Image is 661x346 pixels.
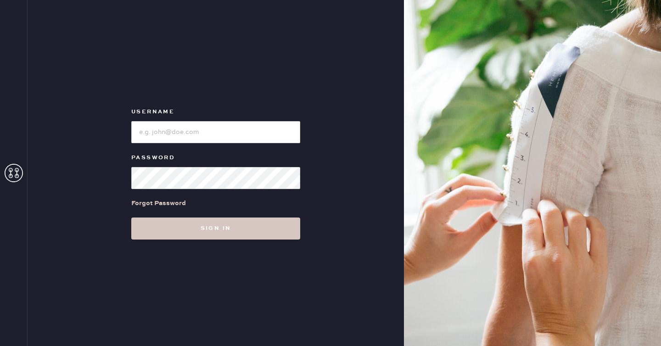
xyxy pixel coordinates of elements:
[131,218,300,240] button: Sign in
[131,198,186,208] div: Forgot Password
[131,121,300,143] input: e.g. john@doe.com
[131,106,300,117] label: Username
[131,152,300,163] label: Password
[131,189,186,218] a: Forgot Password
